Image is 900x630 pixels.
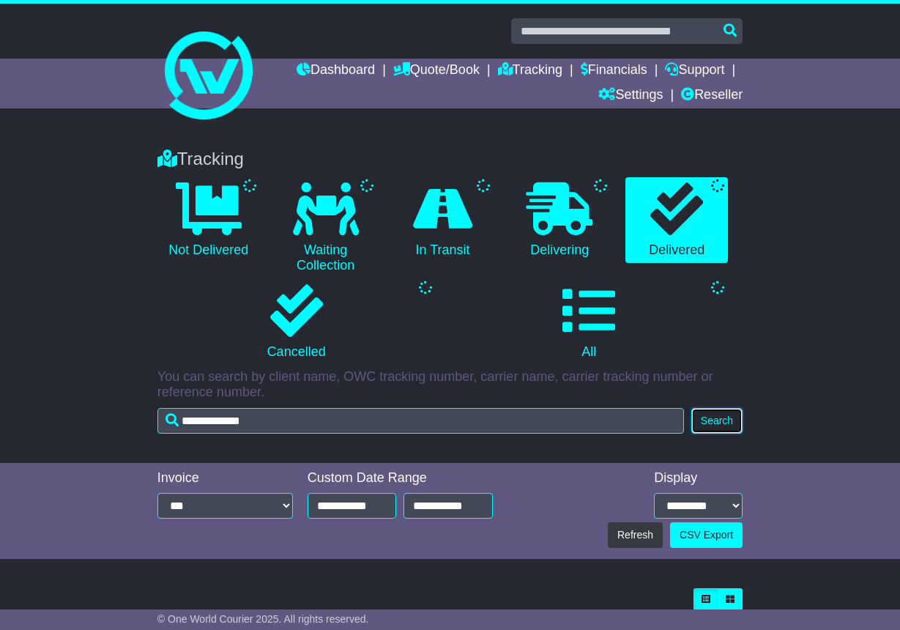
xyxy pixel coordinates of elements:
[308,470,493,486] div: Custom Date Range
[691,408,743,434] button: Search
[157,369,743,401] p: You can search by client name, OWC tracking number, carrier name, carrier tracking number or refe...
[275,177,377,279] a: Waiting Collection
[450,279,729,366] a: All
[681,84,743,108] a: Reseller
[608,522,663,548] button: Refresh
[498,59,562,84] a: Tracking
[157,613,369,625] span: © One World Courier 2025. All rights reserved.
[598,84,663,108] a: Settings
[297,59,375,84] a: Dashboard
[393,59,480,84] a: Quote/Book
[157,470,293,486] div: Invoice
[670,522,743,548] a: CSV Export
[157,279,436,366] a: Cancelled
[157,177,260,264] a: Not Delivered
[665,59,724,84] a: Support
[654,470,743,486] div: Display
[150,149,750,170] div: Tracking
[392,177,494,264] a: In Transit
[625,177,728,264] a: Delivered
[508,177,611,264] a: Delivering
[581,59,647,84] a: Financials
